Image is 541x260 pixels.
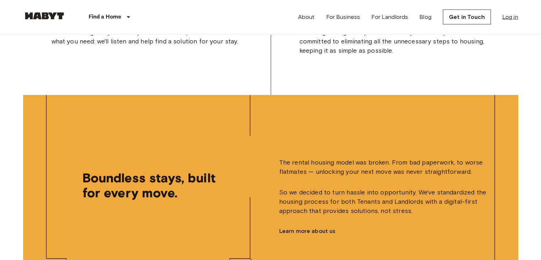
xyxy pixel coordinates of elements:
a: About [298,13,315,21]
a: For Landlords [371,13,408,21]
span: We know things may not always turn out as expected. Tell us what you need: we'll listen and help ... [52,27,242,46]
p: Find a Home [89,13,122,21]
a: Blog [419,13,431,21]
span: Securing the right stay should be easy. That's why we're committed to eliminating all the unneces... [299,27,490,55]
a: Log in [502,13,518,21]
a: Get in Touch [443,10,491,25]
a: For Business [326,13,360,21]
p: So we decided to turn hassle into opportunity. We've standardized the housing process for both Te... [279,188,487,215]
span: Boundless stays, built for every move. [83,170,231,200]
a: Learn more about us [279,227,487,235]
img: Habyt [23,12,66,20]
p: The rental housing model was broken. From bad paperwork, to worse flatmates — unlocking your next... [279,158,487,176]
